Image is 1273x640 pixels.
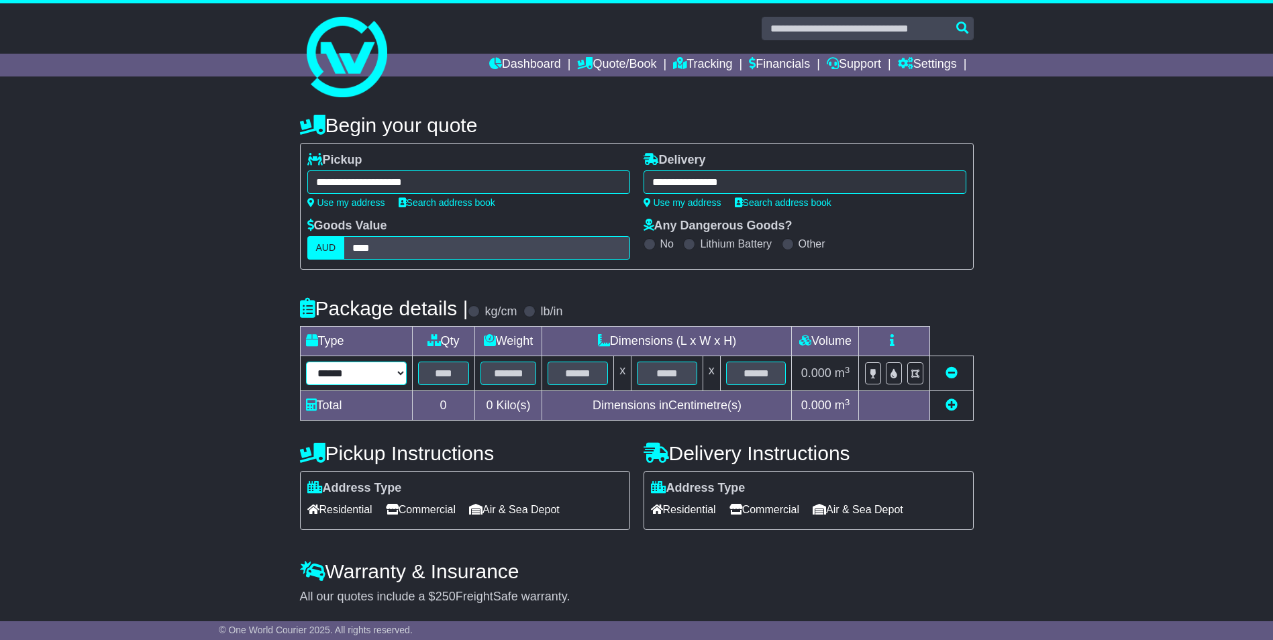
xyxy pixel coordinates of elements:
a: Financials [749,54,810,76]
h4: Begin your quote [300,114,974,136]
label: Any Dangerous Goods? [644,219,793,233]
span: Commercial [729,499,799,520]
sup: 3 [845,365,850,375]
td: Dimensions in Centimetre(s) [542,391,792,421]
span: 250 [436,590,456,603]
span: © One World Courier 2025. All rights reserved. [219,625,413,635]
a: Search address book [735,197,831,208]
label: lb/in [540,305,562,319]
label: Other [799,237,825,250]
a: Use my address [644,197,721,208]
td: Qty [412,327,474,356]
span: Air & Sea Depot [469,499,560,520]
td: Weight [474,327,542,356]
label: AUD [307,236,345,260]
sup: 3 [845,397,850,407]
h4: Pickup Instructions [300,442,630,464]
td: Volume [792,327,859,356]
a: Add new item [946,398,958,412]
a: Support [827,54,881,76]
span: Air & Sea Depot [813,499,903,520]
label: kg/cm [485,305,517,319]
h4: Delivery Instructions [644,442,974,464]
h4: Package details | [300,297,468,319]
span: 0 [486,398,493,412]
td: x [614,356,631,391]
label: No [660,237,674,250]
label: Address Type [651,481,746,496]
a: Use my address [307,197,385,208]
span: m [835,398,850,412]
label: Address Type [307,481,402,496]
td: Kilo(s) [474,391,542,421]
td: 0 [412,391,474,421]
span: Commercial [386,499,456,520]
a: Remove this item [946,366,958,380]
span: Residential [307,499,372,520]
span: 0.000 [801,398,831,412]
span: Residential [651,499,716,520]
a: Settings [898,54,957,76]
a: Search address book [399,197,495,208]
label: Goods Value [307,219,387,233]
span: 0.000 [801,366,831,380]
a: Dashboard [489,54,561,76]
td: x [703,356,720,391]
span: m [835,366,850,380]
label: Lithium Battery [700,237,772,250]
td: Dimensions (L x W x H) [542,327,792,356]
a: Quote/Book [577,54,656,76]
label: Pickup [307,153,362,168]
label: Delivery [644,153,706,168]
td: Type [300,327,412,356]
h4: Warranty & Insurance [300,560,974,582]
div: All our quotes include a $ FreightSafe warranty. [300,590,974,604]
a: Tracking [673,54,732,76]
td: Total [300,391,412,421]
